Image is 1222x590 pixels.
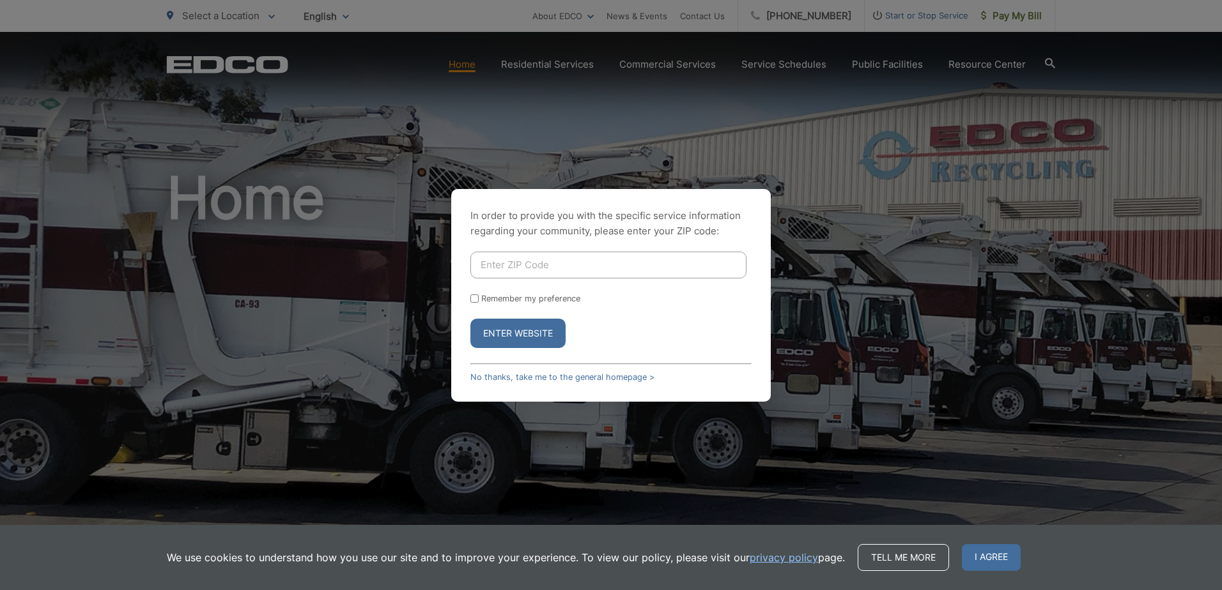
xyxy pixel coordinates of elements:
input: Enter ZIP Code [470,252,746,278]
p: In order to provide you with the specific service information regarding your community, please en... [470,208,752,239]
p: We use cookies to understand how you use our site and to improve your experience. To view our pol... [167,550,845,565]
button: Enter Website [470,319,566,348]
a: privacy policy [750,550,818,565]
a: No thanks, take me to the general homepage > [470,372,654,382]
span: I agree [962,544,1021,571]
label: Remember my preference [481,294,580,303]
a: Tell me more [858,544,949,571]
